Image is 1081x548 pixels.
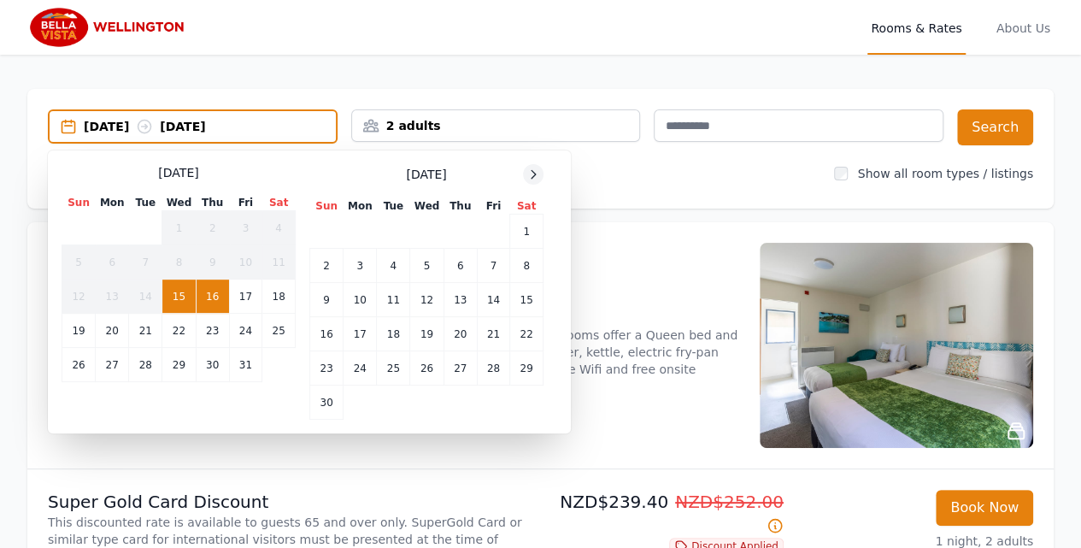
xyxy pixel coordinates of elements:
[344,351,377,386] td: 24
[262,314,296,348] td: 25
[48,490,534,514] p: Super Gold Card Discount
[477,317,509,351] td: 21
[444,283,477,317] td: 13
[162,348,196,382] td: 29
[477,283,509,317] td: 14
[162,280,196,314] td: 15
[162,211,196,245] td: 1
[129,280,162,314] td: 14
[477,351,509,386] td: 28
[84,118,336,135] div: [DATE] [DATE]
[548,490,784,538] p: NZD$239.40
[158,164,198,181] span: [DATE]
[310,198,344,215] th: Sun
[196,348,229,382] td: 30
[62,280,96,314] td: 12
[410,249,444,283] td: 5
[310,351,344,386] td: 23
[377,249,410,283] td: 4
[510,351,543,386] td: 29
[310,386,344,420] td: 30
[344,249,377,283] td: 3
[352,117,640,134] div: 2 adults
[344,317,377,351] td: 17
[410,198,444,215] th: Wed
[310,317,344,351] td: 16
[229,211,261,245] td: 3
[129,245,162,280] td: 7
[444,249,477,283] td: 6
[229,348,261,382] td: 31
[406,166,446,183] span: [DATE]
[377,351,410,386] td: 25
[344,283,377,317] td: 10
[262,245,296,280] td: 11
[957,109,1033,145] button: Search
[196,245,229,280] td: 9
[96,195,129,211] th: Mon
[96,348,129,382] td: 27
[62,195,96,211] th: Sun
[510,283,543,317] td: 15
[444,351,477,386] td: 27
[129,314,162,348] td: 21
[444,198,477,215] th: Thu
[510,215,543,249] td: 1
[936,490,1033,526] button: Book Now
[62,314,96,348] td: 19
[262,280,296,314] td: 18
[62,245,96,280] td: 5
[162,314,196,348] td: 22
[377,317,410,351] td: 18
[162,245,196,280] td: 8
[229,280,261,314] td: 17
[196,280,229,314] td: 16
[262,195,296,211] th: Sat
[510,249,543,283] td: 8
[229,314,261,348] td: 24
[377,283,410,317] td: 11
[196,314,229,348] td: 23
[162,195,196,211] th: Wed
[510,198,543,215] th: Sat
[262,211,296,245] td: 4
[675,492,784,512] span: NZD$252.00
[310,249,344,283] td: 2
[377,198,410,215] th: Tue
[410,351,444,386] td: 26
[96,314,129,348] td: 20
[477,198,509,215] th: Fri
[477,249,509,283] td: 7
[96,245,129,280] td: 6
[444,317,477,351] td: 20
[196,211,229,245] td: 2
[96,280,129,314] td: 13
[410,317,444,351] td: 19
[858,167,1033,180] label: Show all room types / listings
[310,283,344,317] td: 9
[344,198,377,215] th: Mon
[129,348,162,382] td: 28
[196,195,229,211] th: Thu
[129,195,162,211] th: Tue
[27,7,192,48] img: Bella Vista Wellington
[410,283,444,317] td: 12
[229,245,261,280] td: 10
[229,195,261,211] th: Fri
[510,317,543,351] td: 22
[62,348,96,382] td: 26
